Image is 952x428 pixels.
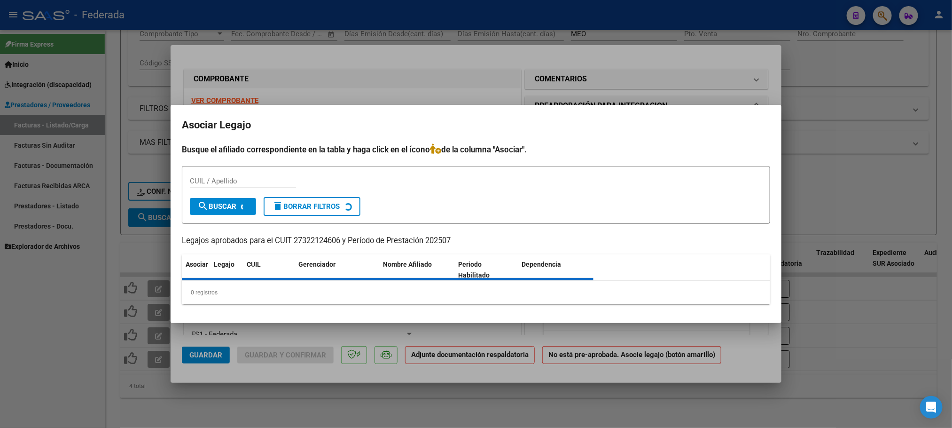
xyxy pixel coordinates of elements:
[182,143,770,156] h4: Busque el afiliado correspondiente en la tabla y haga click en el ícono de la columna "Asociar".
[197,202,236,211] span: Buscar
[272,200,283,212] mat-icon: delete
[272,202,340,211] span: Borrar Filtros
[182,281,770,304] div: 0 registros
[182,254,210,285] datatable-header-cell: Asociar
[210,254,243,285] datatable-header-cell: Legajo
[295,254,379,285] datatable-header-cell: Gerenciador
[383,261,432,268] span: Nombre Afiliado
[214,261,234,268] span: Legajo
[298,261,336,268] span: Gerenciador
[379,254,455,285] datatable-header-cell: Nombre Afiliado
[197,200,209,212] mat-icon: search
[186,261,208,268] span: Asociar
[920,396,943,419] div: Open Intercom Messenger
[459,261,490,279] span: Periodo Habilitado
[522,261,562,268] span: Dependencia
[455,254,518,285] datatable-header-cell: Periodo Habilitado
[247,261,261,268] span: CUIL
[182,116,770,134] h2: Asociar Legajo
[182,235,770,247] p: Legajos aprobados para el CUIT 27322124606 y Período de Prestación 202507
[190,198,256,215] button: Buscar
[264,197,360,216] button: Borrar Filtros
[518,254,594,285] datatable-header-cell: Dependencia
[243,254,295,285] datatable-header-cell: CUIL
